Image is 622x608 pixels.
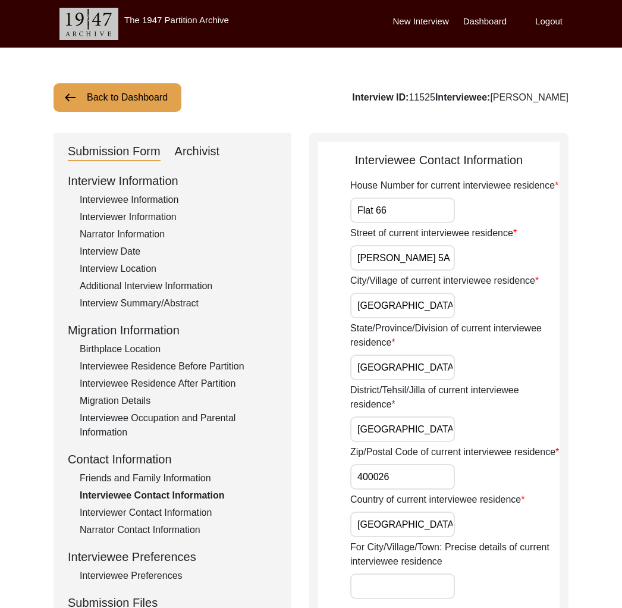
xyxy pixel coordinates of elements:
div: Interviewee Preferences [80,569,277,583]
img: header-logo.png [59,8,118,40]
label: State/Province/Division of current interviewee residence [350,321,560,350]
div: Submission Form [68,142,161,161]
div: Migration Information [68,321,277,339]
div: Friends and Family Information [80,471,277,485]
div: Contact Information [68,450,277,468]
div: Interviewee Occupation and Parental Information [80,411,277,440]
div: Interviewee Contact Information [318,151,560,169]
label: Logout [535,15,563,29]
div: 11525 [PERSON_NAME] [352,90,568,105]
div: Interview Location [80,262,277,276]
div: Interviewer Information [80,210,277,224]
label: City/Village of current interviewee residence [350,274,539,288]
div: Birthplace Location [80,342,277,356]
div: Interview Summary/Abstract [80,296,277,311]
label: District/Tehsil/Jilla of current interviewee residence [350,383,560,412]
b: Interviewee: [435,92,490,102]
div: Interviewer Contact Information [80,506,277,520]
div: Interviewee Contact Information [80,488,277,503]
div: Narrator Contact Information [80,523,277,537]
div: Interview Information [68,172,277,190]
label: Country of current interviewee residence [350,493,524,507]
div: Interview Date [80,245,277,259]
img: arrow-left.png [63,90,77,105]
div: Narrator Information [80,227,277,242]
label: House Number for current interviewee residence [350,178,558,193]
label: The 1947 Partition Archive [124,15,229,25]
div: Archivist [175,142,220,161]
div: Migration Details [80,394,277,408]
div: Interviewee Residence After Partition [80,377,277,391]
label: Street of current interviewee residence [350,226,517,240]
div: Interviewee Preferences [68,548,277,566]
label: For City/Village/Town: Precise details of current interviewee residence [350,540,560,569]
div: Interviewee Residence Before Partition [80,359,277,374]
b: Interview ID: [352,92,409,102]
button: Back to Dashboard [54,83,181,112]
div: Additional Interview Information [80,279,277,293]
div: Interviewee Information [80,193,277,207]
label: Zip/Postal Code of current interviewee residence [350,445,559,459]
label: Dashboard [463,15,507,29]
label: New Interview [393,15,449,29]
